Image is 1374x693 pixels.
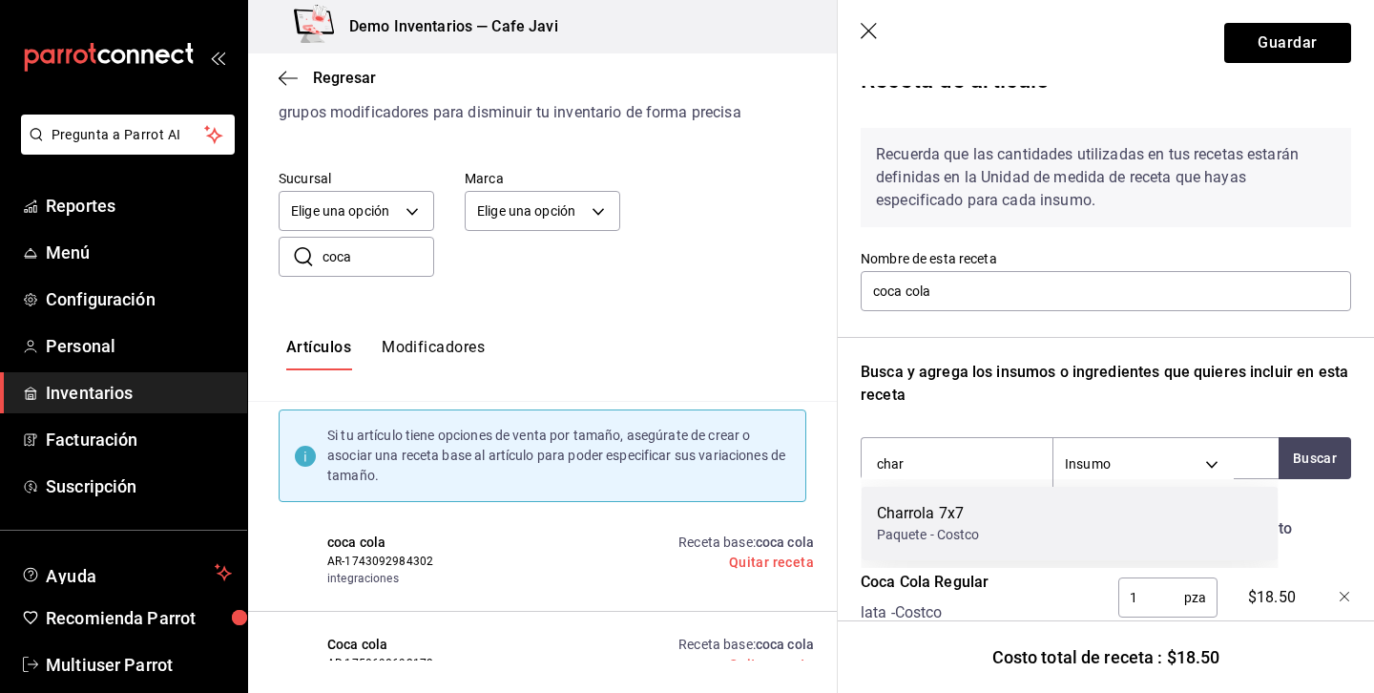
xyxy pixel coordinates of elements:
[279,172,434,185] label: Sucursal
[46,652,232,678] span: Multiuser Parrot
[46,240,232,265] span: Menú
[286,338,351,370] button: Artículos
[327,426,790,486] div: Si tu artículo tiene opciones de venta por tamaño, asegúrate de crear o asociar una receta base a...
[46,473,232,499] span: Suscripción
[46,193,232,219] span: Reportes
[323,238,434,276] input: Busca nombre de artículo o modificador
[862,444,1052,484] input: Buscar insumo
[279,69,376,87] button: Regresar
[46,286,232,312] span: Configuración
[279,191,434,231] div: Elige una opción
[861,128,1351,227] div: Recuerda que las cantidades utilizadas en tus recetas estarán definidas en la Unidad de medida de...
[313,69,376,87] span: Regresar
[756,637,814,652] span: coca cola
[46,561,207,584] span: Ayuda
[877,525,980,545] div: Paquete - Costco
[465,191,620,231] div: Elige una opción
[877,502,980,525] div: Charrola 7x7
[1053,438,1234,490] div: Insumo
[13,138,235,158] a: Pregunta a Parrot AI
[1118,577,1218,618] div: pza
[210,50,225,65] button: open_drawer_menu
[861,571,989,594] div: Coca Cola Regular
[853,510,1102,540] div: Nombre
[861,361,1351,407] div: Busca y agrega los insumos o ingredientes que quieres incluir en esta receta
[286,338,485,370] div: navigation tabs
[21,115,235,155] button: Pregunta a Parrot AI
[327,635,440,655] span: Coca cola
[729,555,814,570] a: Quitar receta
[861,252,1351,265] label: Nombre de esta receta
[46,427,232,452] span: Facturación
[327,570,440,587] span: integraciones
[1248,586,1296,609] span: $18.50
[678,535,814,550] a: Receta base :
[729,657,814,672] a: Quitar receta
[756,535,814,550] span: coca cola
[46,333,232,359] span: Personal
[52,125,205,145] span: Pregunta a Parrot AI
[1279,437,1351,479] button: Buscar
[465,172,620,185] label: Marca
[327,533,440,553] span: coca cola
[1224,23,1351,63] button: Guardar
[46,380,232,406] span: Inventarios
[327,655,440,672] span: AR-1750698692173
[382,338,485,370] button: Modificadores
[327,553,440,570] span: AR-1743092984302
[334,15,558,38] h3: Demo Inventarios — Cafe Javi
[678,637,814,652] a: Receta base :
[46,605,232,631] span: Recomienda Parrot
[861,601,989,624] div: lata - Costco
[838,620,1374,693] div: Costo total de receta : $18.50
[1118,578,1184,617] input: 0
